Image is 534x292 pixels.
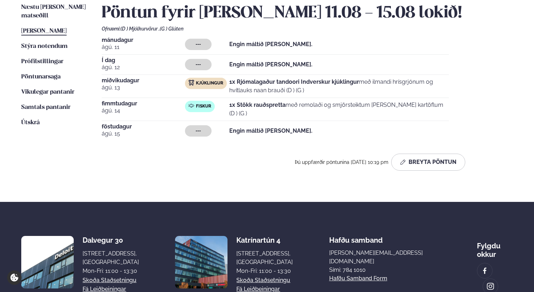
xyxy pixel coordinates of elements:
[21,89,74,95] span: Vikulegar pantanir
[21,28,67,34] span: [PERSON_NAME]
[21,73,61,81] a: Pöntunarsaga
[160,26,184,32] span: (G ) Glúten
[329,266,441,274] p: Sími: 784 1010
[229,78,359,85] strong: 1x Rjómalagaður tandoori Indverskur kjúklingur
[21,27,67,35] a: [PERSON_NAME]
[189,80,194,86] img: chicken.svg
[175,236,227,288] img: image alt
[21,120,40,126] span: Útskrá
[21,103,71,112] a: Samtals pantanir
[83,236,139,244] div: Dalvegur 30
[83,267,139,275] div: Mon-Fri: 11:00 - 13:30
[295,159,388,165] span: Þú uppfærðir pöntunina [DATE] 10:19 pm
[83,249,139,266] div: [STREET_ADDRESS], [GEOGRAPHIC_DATA]
[21,88,74,97] a: Vikulegar pantanir
[102,101,185,106] span: fimmtudagur
[229,61,313,68] strong: Engin máltíð [PERSON_NAME].
[21,3,88,20] a: Næstu [PERSON_NAME] matseðill
[229,78,449,95] p: með ilmandi hrísgrjónum og hvítlauks naan brauði (D ) (G )
[7,270,22,285] a: Cookie settings
[477,236,513,259] div: Fylgdu okkur
[481,267,489,275] img: image alt
[83,276,136,285] a: Skoða staðsetningu
[487,282,494,291] img: image alt
[229,41,313,48] strong: Engin máltíð [PERSON_NAME].
[477,263,492,278] a: image alt
[102,26,513,32] div: Ofnæmi:
[196,42,201,47] span: ---
[21,4,86,19] span: Næstu [PERSON_NAME] matseðill
[102,83,185,92] span: ágú. 13
[229,127,313,134] strong: Engin máltíð [PERSON_NAME].
[120,26,160,32] span: (D ) Mjólkurvörur ,
[329,230,383,244] span: Hafðu samband
[229,101,449,118] p: með remolaði og smjörsteiktum [PERSON_NAME] kartöflum (D ) (G )
[21,74,61,80] span: Pöntunarsaga
[21,42,68,51] a: Stýra notendum
[391,154,465,171] button: Breyta Pöntun
[102,3,513,23] h2: Pöntun fyrir [PERSON_NAME] 11.08 - 15.08 lokið!
[329,274,387,283] a: Hafðu samband form
[21,236,74,288] img: image alt
[102,78,185,83] span: miðvikudagur
[102,57,185,63] span: Í dag
[102,37,185,43] span: mánudagur
[102,130,185,138] span: ágú. 15
[229,101,286,108] strong: 1x Stökk rauðspretta
[236,236,293,244] div: Katrínartún 4
[21,59,63,65] span: Prófílstillingar
[21,57,63,66] a: Prófílstillingar
[196,104,211,109] span: Fiskur
[102,106,185,115] span: ágú. 14
[189,103,194,109] img: fish.svg
[102,43,185,51] span: ágú. 11
[196,128,201,134] span: ---
[21,119,40,127] a: Útskrá
[102,124,185,130] span: föstudagur
[196,81,223,86] span: Kjúklingur
[236,249,293,266] div: [STREET_ADDRESS], [GEOGRAPHIC_DATA]
[236,276,290,285] a: Skoða staðsetningu
[236,267,293,275] div: Mon-Fri: 11:00 - 13:30
[196,62,201,67] span: ---
[21,104,71,110] span: Samtals pantanir
[21,43,68,49] span: Stýra notendum
[329,249,441,266] a: [PERSON_NAME][EMAIL_ADDRESS][DOMAIN_NAME]
[102,63,185,72] span: ágú. 12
